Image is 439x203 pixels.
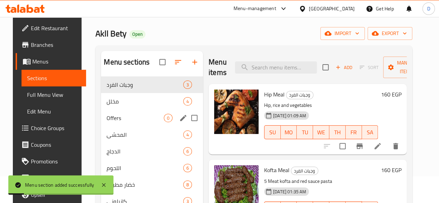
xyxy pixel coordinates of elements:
span: Kofta Meal [264,165,289,175]
a: Upsell [16,186,86,203]
div: Menu section added successfully [25,181,94,189]
button: SU [264,125,281,139]
div: Offers0edit [101,110,203,126]
span: Open [129,31,145,37]
span: وجبات الفرد [286,91,313,99]
div: items [183,147,192,155]
span: Hip Meal [264,89,285,100]
div: Open [129,30,145,39]
a: Branches [16,36,86,53]
span: SA [365,127,375,137]
span: MO [284,127,294,137]
button: MO [281,125,297,139]
p: 5 Meat kofta and red sauce pasta [264,177,378,186]
a: Edit Menu [22,103,86,120]
span: 0 [164,115,172,121]
span: Full Menu View [27,91,81,99]
button: Branch-specific-item [351,138,368,154]
span: Manage items [389,59,424,76]
button: Add [333,62,355,73]
span: Coupons [31,141,81,149]
span: Akll Bety [95,26,127,41]
span: Select section first [355,62,383,73]
div: items [183,81,192,89]
span: مخلل [107,97,183,105]
button: TU [297,125,313,139]
h2: Menu sections [104,57,150,67]
div: مخلل4 [101,93,203,110]
div: items [183,180,192,189]
span: Offers [107,114,164,122]
span: وجبات الفرد [107,81,183,89]
span: 4 [184,132,192,138]
div: items [183,130,192,139]
span: 6 [184,165,192,171]
span: FR [348,127,359,137]
h6: 160 EGP [381,165,401,175]
div: items [164,114,172,122]
a: Edit menu item [373,142,382,150]
span: Add [335,64,353,71]
span: Choice Groups [31,124,81,132]
span: TU [299,127,310,137]
span: Sort sections [170,54,186,70]
button: Manage items [383,57,430,78]
a: Menus [16,53,86,70]
span: 4 [184,98,192,105]
button: FR [346,125,362,139]
div: items [183,97,192,105]
button: delete [387,138,404,154]
span: المحشي [107,130,183,139]
span: import [326,29,359,38]
a: Menu disclaimer [16,170,86,186]
button: TH [329,125,346,139]
button: export [368,27,412,40]
div: items [183,164,192,172]
button: edit [178,113,188,123]
p: Hip, rice and vegetables [264,101,378,110]
a: Sections [22,70,86,86]
a: Choice Groups [16,120,86,136]
span: 6 [184,148,192,155]
a: Full Menu View [22,86,86,103]
span: Branches [31,41,81,49]
span: TH [332,127,343,137]
span: WE [316,127,327,137]
button: WE [313,125,329,139]
div: المحشي4 [101,126,203,143]
span: Menus [32,57,81,66]
span: Edit Restaurant [31,24,81,32]
span: SU [267,127,278,137]
a: Coupons [16,136,86,153]
div: اللحوم6 [101,160,203,176]
span: [DATE] 01:35 AM [270,188,309,195]
span: Add item [333,62,355,73]
a: Edit Restaurant [16,20,86,36]
span: [DATE] 01:09 AM [270,112,309,119]
span: الدجاج [107,147,183,155]
button: import [320,27,365,40]
div: [GEOGRAPHIC_DATA] [309,5,355,12]
img: Hip Meal [214,90,259,134]
span: Upsell [31,191,81,199]
span: Promotions [31,157,81,166]
button: SA [362,125,378,139]
div: خضار مطبوخ8 [101,176,203,193]
span: 3 [184,82,192,88]
span: Select all sections [155,55,170,69]
span: وجبات الفرد [291,167,318,175]
span: خضار مطبوخ [107,180,183,189]
h2: Menu items [209,57,227,78]
h6: 160 EGP [381,90,401,99]
button: Add section [186,54,203,70]
a: Promotions [16,153,86,170]
div: وجبات الفرد [291,167,318,175]
div: Menu-management [234,5,276,13]
span: اللحوم [107,164,183,172]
